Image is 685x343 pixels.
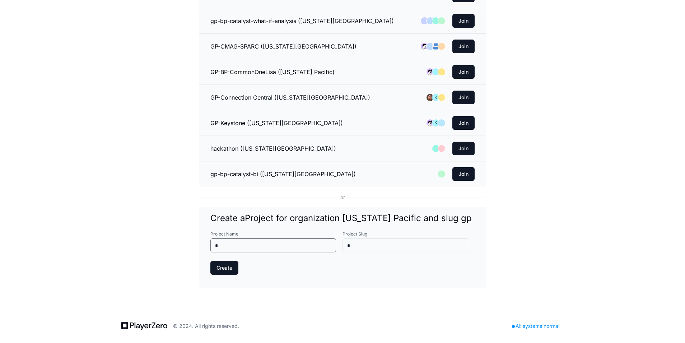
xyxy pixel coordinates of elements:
button: Join [452,116,475,130]
h1: K [434,95,437,100]
h3: hackathon ([US_STATE][GEOGRAPHIC_DATA]) [210,144,336,153]
img: avatar [421,43,428,50]
span: Create [216,264,232,271]
h3: GP-Keystone ([US_STATE][GEOGRAPHIC_DATA]) [210,119,343,127]
h3: gp-bp-catalyst-what-if-analysis ([US_STATE][GEOGRAPHIC_DATA]) [210,17,394,25]
button: Join [452,142,475,155]
div: © 2024. All rights reserved. [173,323,239,330]
img: avatar [427,68,434,76]
img: avatar [427,94,434,101]
h3: GP-Connection Central ([US_STATE][GEOGRAPHIC_DATA]) [210,93,370,102]
h3: GP-BP-CommonOneLisa ([US_STATE] Pacific) [210,68,335,76]
h1: Create a [210,212,475,224]
button: Create [210,261,238,275]
label: Project Name [210,231,342,237]
img: 171085085 [432,43,439,50]
button: Join [452,167,475,181]
h1: K [434,120,437,126]
h3: gp-bp-catalyst-bi ([US_STATE][GEOGRAPHIC_DATA]) [210,170,356,178]
h3: GP-CMAG-SPARC ([US_STATE][GEOGRAPHIC_DATA]) [210,42,357,51]
button: Join [452,65,475,79]
span: Project for organization [US_STATE] Pacific and slug gp [245,213,472,223]
button: Join [452,14,475,28]
img: avatar [427,119,434,127]
button: Join [452,91,475,104]
span: or [337,194,348,201]
label: Project Slug [342,231,475,237]
div: All systems normal [508,321,564,331]
button: Join [452,40,475,53]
